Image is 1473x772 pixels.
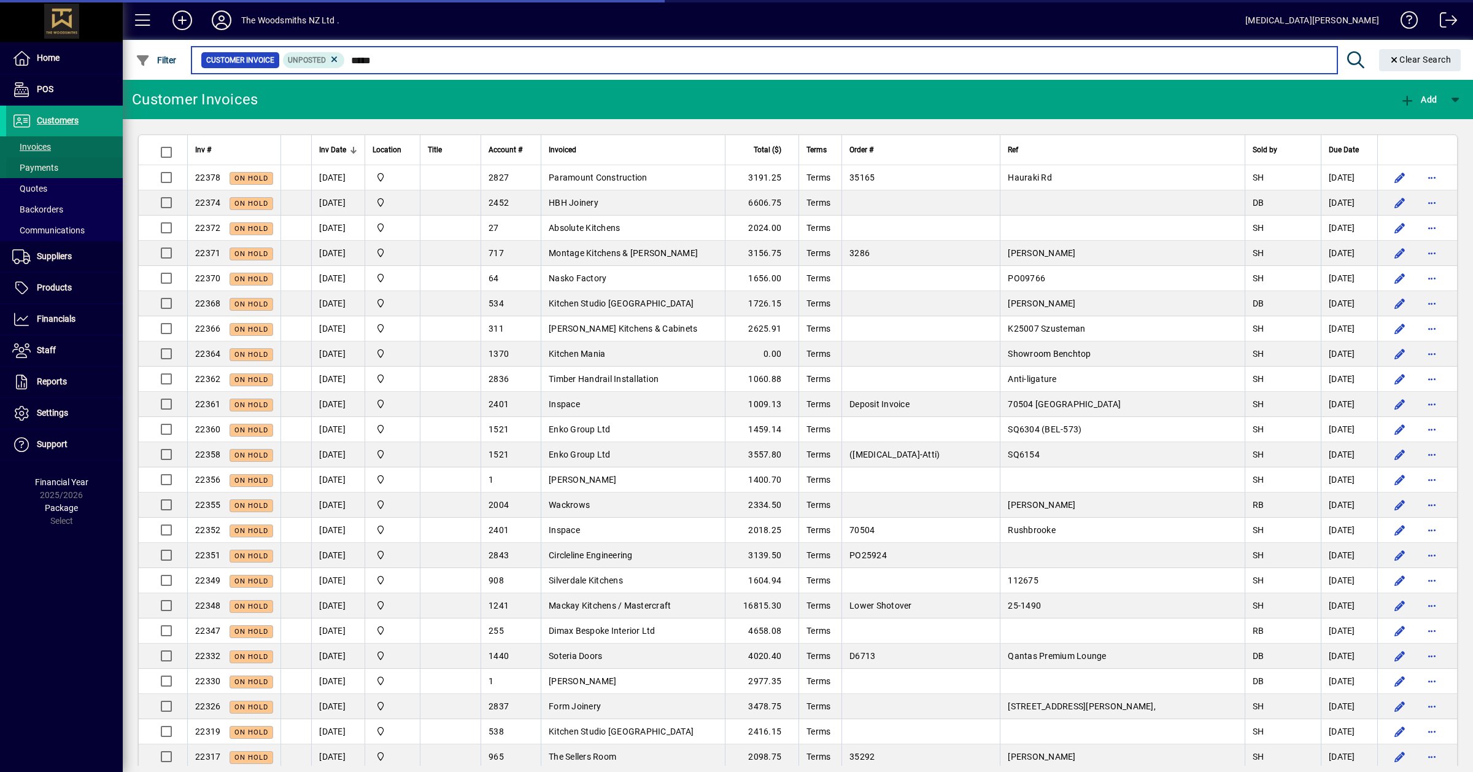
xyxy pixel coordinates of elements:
[1321,518,1377,543] td: [DATE]
[489,143,533,157] div: Account #
[1008,248,1075,258] span: [PERSON_NAME]
[234,250,268,258] span: On hold
[1422,268,1442,288] button: More options
[725,316,798,341] td: 2625.91
[311,291,365,316] td: [DATE]
[1329,143,1359,157] span: Due Date
[1422,419,1442,439] button: More options
[1390,193,1410,212] button: Edit
[373,397,412,411] span: The Woodsmiths
[1321,442,1377,467] td: [DATE]
[37,345,56,355] span: Staff
[1390,671,1410,691] button: Edit
[234,477,268,485] span: On hold
[549,298,694,308] span: Kitchen Studio [GEOGRAPHIC_DATA]
[489,374,509,384] span: 2836
[136,55,177,65] span: Filter
[1008,500,1075,510] span: [PERSON_NAME]
[234,426,268,434] span: On hold
[373,322,412,335] span: The Woodsmiths
[1253,298,1264,308] span: DB
[6,74,123,105] a: POS
[849,525,875,535] span: 70504
[12,184,47,193] span: Quotes
[725,367,798,392] td: 1060.88
[549,173,648,182] span: Paramount Construction
[1422,671,1442,691] button: More options
[373,221,412,235] span: The Woodsmiths
[1253,550,1264,560] span: SH
[6,241,123,272] a: Suppliers
[725,165,798,190] td: 3191.25
[195,349,220,359] span: 22364
[725,392,798,417] td: 1009.13
[6,304,123,335] a: Financials
[373,297,412,310] span: The Woodsmiths
[549,399,580,409] span: Inspace
[1422,495,1442,515] button: More options
[725,467,798,493] td: 1400.70
[489,173,509,182] span: 2827
[1390,596,1410,615] button: Edit
[806,399,830,409] span: Terms
[6,220,123,241] a: Communications
[1253,374,1264,384] span: SH
[1008,324,1085,333] span: K25007 Szusteman
[195,450,220,459] span: 22358
[373,473,412,486] span: The Woodsmiths
[549,500,590,510] span: Wackrows
[1253,324,1264,333] span: SH
[234,451,268,459] span: On hold
[1329,143,1370,157] div: Due Date
[1321,316,1377,341] td: [DATE]
[1321,493,1377,518] td: [DATE]
[1422,747,1442,766] button: More options
[373,271,412,285] span: The Woodsmiths
[489,424,509,434] span: 1521
[37,314,75,324] span: Financials
[283,52,345,68] mat-chip: Customer Invoice Status: Unposted
[37,115,79,125] span: Customers
[1008,173,1052,182] span: Hauraki Rd
[1253,273,1264,283] span: SH
[311,543,365,568] td: [DATE]
[1321,190,1377,216] td: [DATE]
[806,349,830,359] span: Terms
[806,550,830,560] span: Terms
[234,401,268,409] span: On hold
[234,174,268,182] span: On hold
[1321,266,1377,291] td: [DATE]
[1008,143,1237,157] div: Ref
[6,136,123,157] a: Invoices
[1390,369,1410,389] button: Edit
[806,500,830,510] span: Terms
[373,523,412,537] span: The Woodsmiths
[1422,470,1442,489] button: More options
[1391,2,1418,42] a: Knowledge Base
[195,475,220,485] span: 22356
[195,198,220,208] span: 22374
[1390,394,1410,414] button: Edit
[37,376,67,386] span: Reports
[1390,722,1410,741] button: Edit
[549,475,616,485] span: [PERSON_NAME]
[489,143,522,157] span: Account #
[1422,193,1442,212] button: More options
[1008,143,1018,157] span: Ref
[1422,369,1442,389] button: More options
[1390,747,1410,766] button: Edit
[489,399,509,409] span: 2401
[1389,55,1452,64] span: Clear Search
[6,178,123,199] a: Quotes
[549,143,717,157] div: Invoiced
[1253,424,1264,434] span: SH
[489,248,504,258] span: 717
[549,349,605,359] span: Kitchen Mania
[234,326,268,333] span: On hold
[6,367,123,397] a: Reports
[1321,392,1377,417] td: [DATE]
[549,450,611,459] span: Enko Group Ltd
[37,439,68,449] span: Support
[311,417,365,442] td: [DATE]
[428,143,473,157] div: Title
